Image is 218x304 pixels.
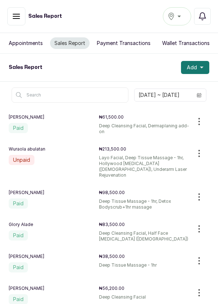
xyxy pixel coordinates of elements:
p: [PERSON_NAME] [9,114,99,120]
input: Select date [135,89,192,101]
p: [PERSON_NAME] [9,254,99,259]
p: ₦213,500.00 [99,146,189,152]
p: Deep Tissue Massage - 1hr, Detox Bodyscrub+1hr massage [99,198,189,210]
p: ₦98,500.00 [99,190,189,196]
label: Paid [9,123,28,133]
p: Layo Facial, Deep Tissue Massage - 1hr, Hollywood [MEDICAL_DATA] ([DEMOGRAPHIC_DATA]), Underarm L... [99,155,189,178]
p: ₦83,500.00 [99,222,189,227]
p: [PERSON_NAME] [9,285,99,291]
button: Wallet Transactions [158,37,214,49]
button: Add [181,61,209,74]
p: ₦38,500.00 [99,254,189,259]
p: Deep Tissue Massage - 1hr [99,262,189,274]
button: Sales Report [50,37,90,49]
label: Paid [9,230,28,241]
label: Unpaid [9,155,34,165]
svg: calendar [197,93,202,98]
p: [PERSON_NAME] [9,190,99,196]
h1: Sales Report [28,13,62,20]
label: Paid [9,262,28,272]
p: Deep Cleansing Facial, Half Face [MEDICAL_DATA] ([DEMOGRAPHIC_DATA]) [99,230,189,242]
button: Payment Transactions [92,37,155,49]
span: Add [187,64,197,71]
button: Appointments [4,37,47,49]
p: ₦61,500.00 [99,114,189,120]
h1: Sales Report [9,64,42,71]
label: Paid [9,198,28,209]
p: ₦56,200.00 [99,285,189,291]
input: Search [12,87,128,103]
p: Deep Cleansing Facial, Dermaplaning add-on [99,123,189,135]
p: Wuraola abulatan [9,146,99,152]
p: Glory Alade [9,222,99,227]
